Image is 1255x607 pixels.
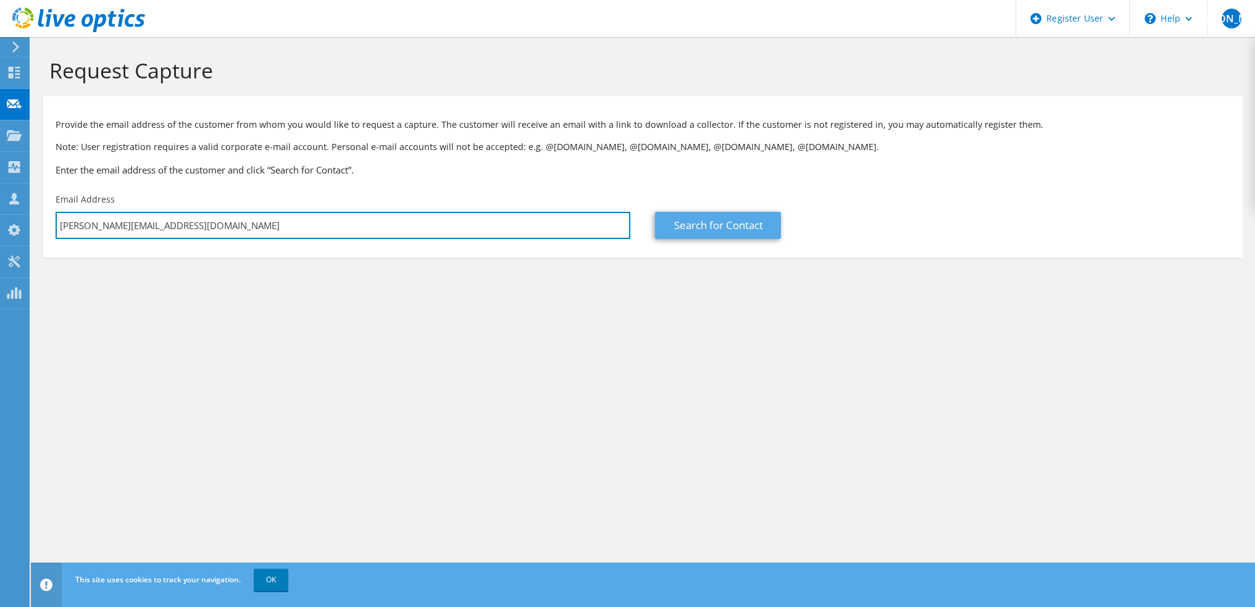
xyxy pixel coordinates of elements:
[56,118,1230,132] p: Provide the email address of the customer from whom you would like to request a capture. The cust...
[254,569,288,591] a: OK
[49,57,1230,83] h1: Request Capture
[56,140,1230,154] p: Note: User registration requires a valid corporate e-mail account. Personal e-mail accounts will ...
[75,574,241,585] span: This site uses cookies to track your navigation.
[1222,9,1241,28] span: [PERSON_NAME]
[655,212,781,239] a: Search for Contact
[1145,13,1156,24] svg: \n
[56,163,1230,177] h3: Enter the email address of the customer and click “Search for Contact”.
[56,193,115,206] label: Email Address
